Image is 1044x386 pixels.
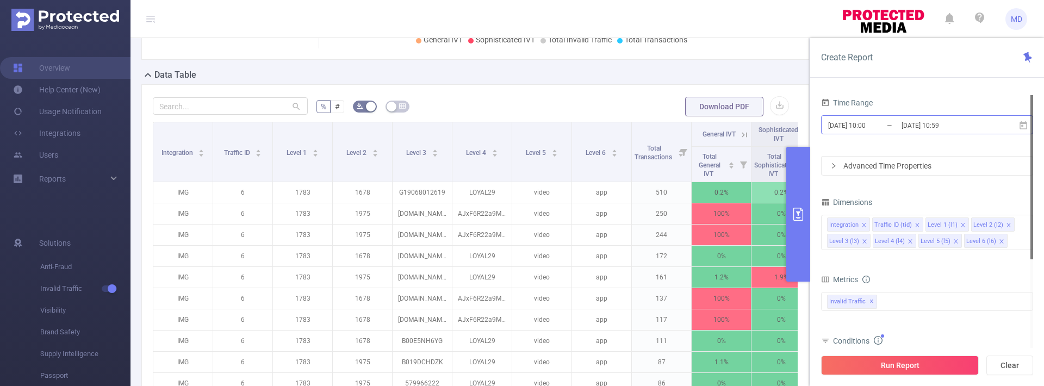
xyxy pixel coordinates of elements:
[625,35,687,44] span: Total Transactions
[372,152,378,155] i: icon: caret-down
[699,153,720,178] span: Total General IVT
[829,234,859,248] div: Level 3 (l3)
[827,295,877,309] span: Invalid Traffic
[551,152,557,155] i: icon: caret-down
[728,160,735,167] div: Sort
[821,356,979,375] button: Run Report
[821,275,858,284] span: Metrics
[393,182,452,203] p: G19068012619
[492,148,498,154] div: Sort
[751,288,811,309] p: 0%
[492,152,498,155] i: icon: caret-down
[821,198,872,207] span: Dimensions
[273,331,332,351] p: 1783
[40,256,130,278] span: Anti-Fraud
[572,267,631,288] p: app
[153,288,213,309] p: IMG
[406,149,428,157] span: Level 3
[452,331,512,351] p: LOYAL29
[966,234,996,248] div: Level 6 (l6)
[632,203,691,224] p: 250
[213,246,272,266] p: 6
[321,102,326,111] span: %
[512,246,571,266] p: video
[759,126,798,142] span: Sophisticated IVT
[198,152,204,155] i: icon: caret-down
[964,234,1008,248] li: Level 6 (l6)
[572,225,631,245] p: app
[999,239,1004,245] i: icon: close
[161,149,195,157] span: Integration
[153,246,213,266] p: IMG
[551,148,558,154] div: Sort
[875,234,905,248] div: Level 4 (l4)
[611,152,617,155] i: icon: caret-down
[572,352,631,372] p: app
[476,35,535,44] span: Sophisticated IVT
[40,321,130,343] span: Brand Safety
[312,148,318,151] i: icon: caret-up
[685,97,763,116] button: Download PDF
[40,343,130,365] span: Supply Intelligence
[586,149,607,157] span: Level 6
[822,157,1033,175] div: icon: rightAdvanced Time Properties
[312,148,319,154] div: Sort
[273,309,332,330] p: 1783
[821,52,873,63] span: Create Report
[751,225,811,245] p: 0%
[918,234,962,248] li: Level 5 (l5)
[492,148,498,151] i: icon: caret-up
[153,267,213,288] p: IMG
[153,182,213,203] p: IMG
[729,164,735,167] i: icon: caret-down
[873,234,916,248] li: Level 4 (l4)
[273,225,332,245] p: 1783
[512,309,571,330] p: video
[432,148,438,151] i: icon: caret-up
[833,337,883,345] span: Conditions
[632,331,691,351] p: 111
[632,288,691,309] p: 137
[751,331,811,351] p: 0%
[632,246,691,266] p: 172
[13,101,102,122] a: Usage Notification
[393,246,452,266] p: [DOMAIN_NAME]
[213,182,272,203] p: 6
[754,153,794,178] span: Total Sophisticated IVT
[692,331,751,351] p: 0%
[751,182,811,203] p: 0.2%
[900,118,989,133] input: End date
[874,336,883,345] i: icon: info-circle
[971,217,1015,232] li: Level 2 (l2)
[452,182,512,203] p: LOYAL29
[572,309,631,330] p: app
[213,352,272,372] p: 6
[452,246,512,266] p: LOYAL29
[40,300,130,321] span: Visibility
[153,97,308,115] input: Search...
[692,288,751,309] p: 100%
[273,182,332,203] p: 1783
[452,309,512,330] p: AJxF6R22a9M6CaTvK
[874,218,912,232] div: Traffic ID (tid)
[13,122,80,144] a: Integrations
[333,182,392,203] p: 1678
[273,288,332,309] p: 1783
[548,35,612,44] span: Total Invalid Traffic
[829,218,859,232] div: Integration
[572,203,631,224] p: app
[39,175,66,183] span: Reports
[213,203,272,224] p: 6
[13,144,58,166] a: Users
[611,148,618,154] div: Sort
[632,225,691,245] p: 244
[986,356,1033,375] button: Clear
[333,246,392,266] p: 1678
[632,182,691,203] p: 510
[692,309,751,330] p: 100%
[869,295,874,308] span: ✕
[393,309,452,330] p: [DOMAIN_NAME]
[333,288,392,309] p: 1678
[827,118,915,133] input: Start date
[393,288,452,309] p: [DOMAIN_NAME]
